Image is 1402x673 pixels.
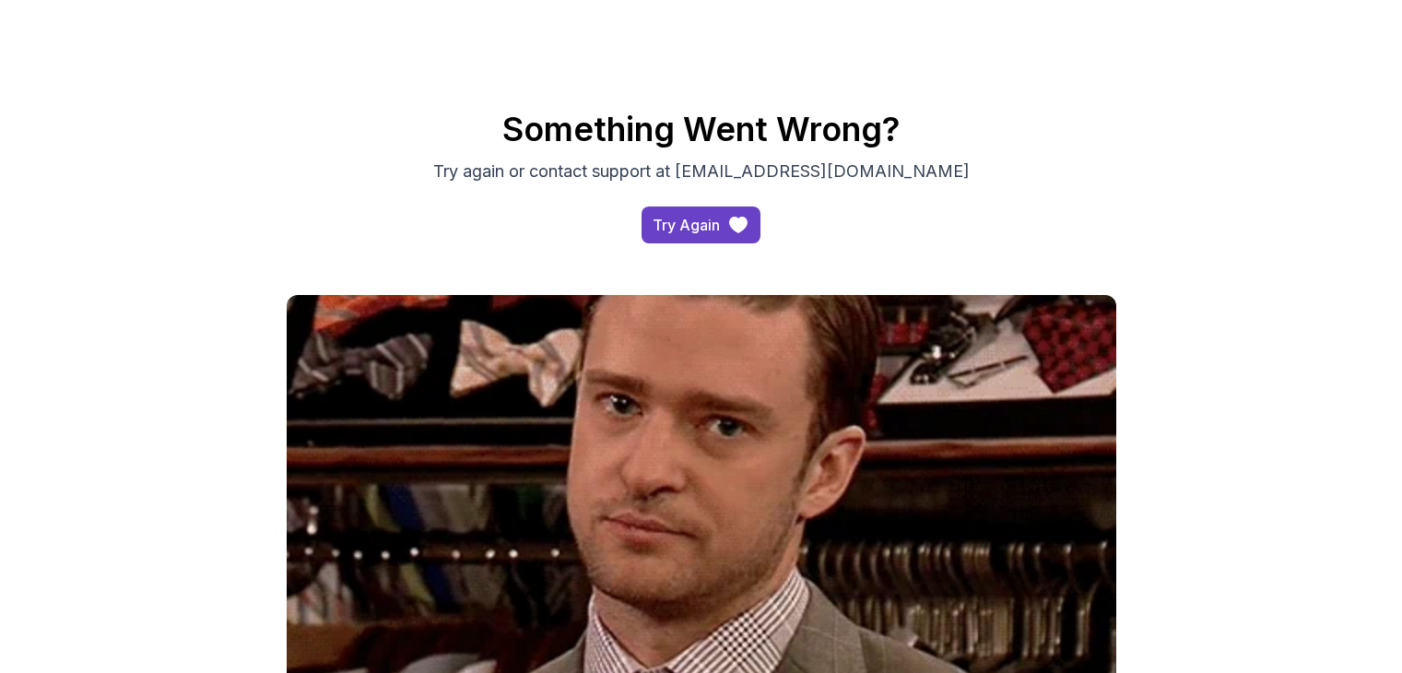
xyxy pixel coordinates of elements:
[642,207,760,243] a: access-dashboard
[653,214,720,236] div: Try Again
[392,159,1011,184] p: Try again or contact support at [EMAIL_ADDRESS][DOMAIN_NAME]
[642,207,760,243] button: Try Again
[56,111,1347,148] h2: Something Went Wrong?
